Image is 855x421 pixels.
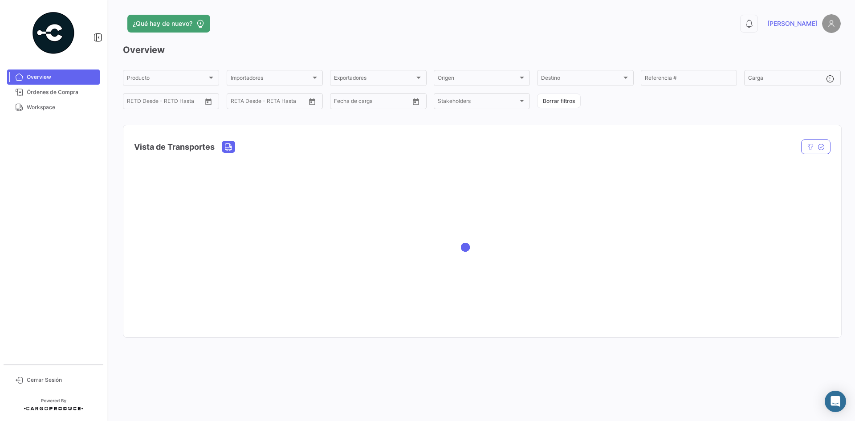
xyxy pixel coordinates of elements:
[202,95,215,108] button: Open calendar
[7,69,100,85] a: Overview
[27,103,96,111] span: Workspace
[356,99,392,106] input: Hasta
[127,76,207,82] span: Producto
[27,88,96,96] span: Órdenes de Compra
[27,376,96,384] span: Cerrar Sesión
[253,99,289,106] input: Hasta
[123,44,841,56] h3: Overview
[27,73,96,81] span: Overview
[133,19,192,28] span: ¿Qué hay de nuevo?
[222,141,235,152] button: Land
[305,95,319,108] button: Open calendar
[134,141,215,153] h4: Vista de Transportes
[537,94,581,108] button: Borrar filtros
[334,99,350,106] input: Desde
[541,76,621,82] span: Destino
[127,15,210,33] button: ¿Qué hay de nuevo?
[7,100,100,115] a: Workspace
[822,14,841,33] img: placeholder-user.png
[409,95,423,108] button: Open calendar
[7,85,100,100] a: Órdenes de Compra
[767,19,818,28] span: [PERSON_NAME]
[127,99,143,106] input: Desde
[334,76,414,82] span: Exportadores
[438,99,518,106] span: Stakeholders
[438,76,518,82] span: Origen
[149,99,185,106] input: Hasta
[231,76,311,82] span: Importadores
[231,99,247,106] input: Desde
[825,391,846,412] div: Abrir Intercom Messenger
[31,11,76,55] img: powered-by.png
